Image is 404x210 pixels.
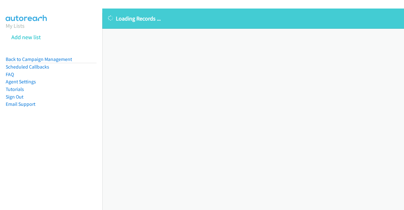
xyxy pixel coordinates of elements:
a: Back to Campaign Management [6,56,72,62]
a: FAQ [6,71,14,77]
a: My Lists [6,22,25,29]
p: Loading Records ... [108,14,398,23]
a: Sign Out [6,94,23,100]
a: Agent Settings [6,79,36,85]
a: Add new list [11,33,41,41]
a: Email Support [6,101,35,107]
a: Scheduled Callbacks [6,64,49,70]
a: Tutorials [6,86,24,92]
